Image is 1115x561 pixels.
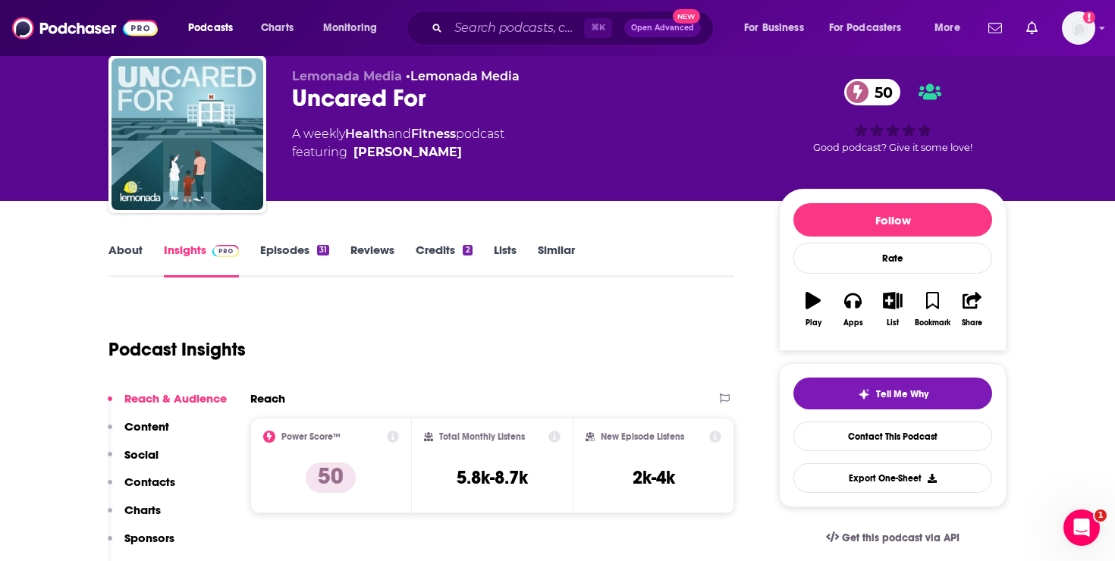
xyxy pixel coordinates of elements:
span: Get this podcast via API [842,531,960,544]
span: Open Advanced [631,24,694,32]
a: Fitness [411,127,456,141]
h3: 2k-4k [633,466,675,489]
a: Charts [251,16,303,40]
span: Charts [261,17,294,39]
a: Get this podcast via API [814,519,972,556]
iframe: Intercom live chat [1063,509,1100,546]
p: Sponsors [124,531,174,545]
span: More [934,17,960,39]
span: 50 [859,79,900,105]
button: Show profile menu [1062,11,1095,45]
span: For Business [744,17,804,39]
button: Charts [108,503,161,531]
button: Play [793,282,833,337]
span: and [388,127,411,141]
img: Uncared For [111,58,263,210]
a: SuChin Pak [353,143,462,161]
div: 2 [463,245,472,255]
p: Contacts [124,475,175,489]
a: Show notifications dropdown [982,15,1008,41]
button: open menu [733,16,823,40]
button: Reach & Audience [108,391,227,419]
span: Podcasts [188,17,233,39]
a: Lists [494,243,517,277]
div: 31 [317,245,329,255]
p: Charts [124,503,161,517]
span: ⌘ K [584,18,612,38]
button: List [873,282,912,337]
div: Rate [793,243,992,274]
button: Contacts [108,475,175,503]
h1: Podcast Insights [108,338,246,361]
div: Share [962,318,982,328]
input: Search podcasts, credits, & more... [448,16,584,40]
h3: 5.8k-8.7k [457,466,528,489]
h2: New Episode Listens [601,431,684,442]
button: Share [953,282,992,337]
span: 1 [1095,509,1107,522]
h2: Total Monthly Listens [439,431,525,442]
div: A weekly podcast [292,125,504,161]
span: Logged in as DoraMarie4 [1062,11,1095,45]
p: Content [124,419,169,434]
img: Podchaser Pro [212,245,239,257]
span: Tell Me Why [876,388,928,400]
button: Bookmark [912,282,952,337]
a: Lemonada Media [410,69,520,83]
span: Monitoring [323,17,377,39]
span: featuring [292,143,504,161]
a: InsightsPodchaser Pro [164,243,239,277]
button: Content [108,419,169,447]
p: Reach & Audience [124,391,227,406]
button: Apps [833,282,872,337]
span: Lemonada Media [292,69,402,83]
p: Social [124,447,159,462]
a: Show notifications dropdown [1020,15,1044,41]
span: Good podcast? Give it some love! [813,142,972,153]
div: Play [806,318,821,328]
button: Export One-Sheet [793,463,992,493]
button: open menu [924,16,979,40]
div: 50Good podcast? Give it some love! [779,69,1007,163]
h2: Reach [250,391,285,406]
img: Podchaser - Follow, Share and Rate Podcasts [12,14,158,42]
button: Follow [793,203,992,237]
span: For Podcasters [829,17,902,39]
button: Social [108,447,159,475]
a: 50 [844,79,900,105]
button: Sponsors [108,531,174,559]
div: Search podcasts, credits, & more... [421,11,728,45]
a: Contact This Podcast [793,422,992,451]
button: open menu [819,16,924,40]
div: Bookmark [915,318,950,328]
p: 50 [306,462,356,493]
a: Credits2 [416,243,472,277]
a: Health [345,127,388,141]
button: open menu [313,16,397,40]
span: New [673,9,700,24]
button: open menu [177,16,253,40]
button: Open AdvancedNew [624,19,701,37]
button: tell me why sparkleTell Me Why [793,378,992,409]
img: User Profile [1062,11,1095,45]
div: List [887,318,899,328]
a: Similar [538,243,575,277]
a: About [108,243,143,277]
div: Apps [843,318,863,328]
svg: Add a profile image [1083,11,1095,24]
img: tell me why sparkle [858,388,870,400]
h2: Power Score™ [281,431,341,442]
a: Episodes31 [260,243,329,277]
a: Reviews [350,243,394,277]
span: • [406,69,520,83]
